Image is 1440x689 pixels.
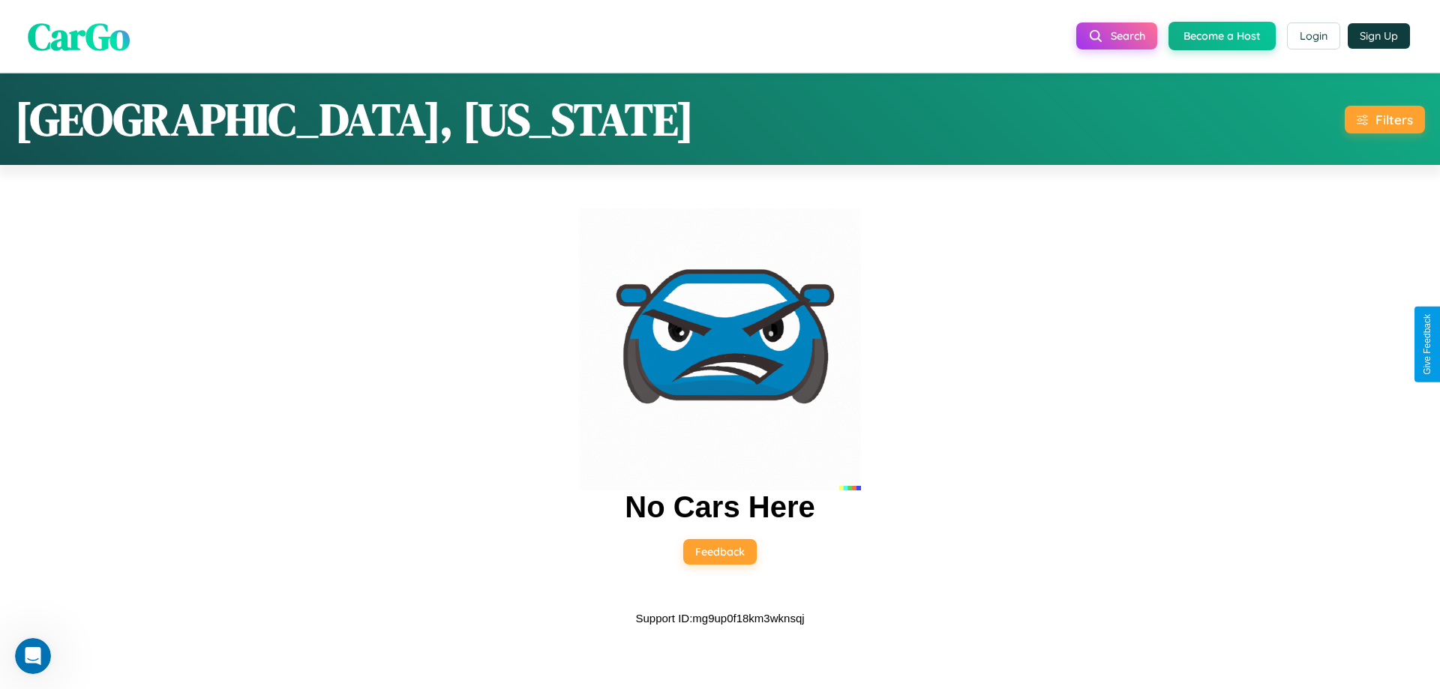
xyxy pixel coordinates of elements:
span: CarGo [28,10,130,61]
div: Filters [1375,112,1413,127]
iframe: Intercom live chat [15,638,51,674]
h1: [GEOGRAPHIC_DATA], [US_STATE] [15,88,694,150]
img: car [579,208,861,490]
div: Give Feedback [1422,314,1432,375]
button: Filters [1345,106,1425,133]
span: Search [1111,29,1145,43]
button: Login [1287,22,1340,49]
p: Support ID: mg9up0f18km3wknsqj [635,608,804,628]
button: Search [1076,22,1157,49]
button: Become a Host [1168,22,1276,50]
h2: No Cars Here [625,490,814,524]
button: Feedback [683,539,757,565]
button: Sign Up [1348,23,1410,49]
